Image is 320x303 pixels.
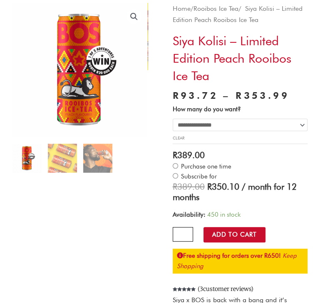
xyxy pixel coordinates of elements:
[180,163,231,170] span: Purchase one time
[236,90,289,101] bdi: 353.99
[173,163,178,169] input: Purchase one time
[198,284,253,294] a: (3customer reviews)
[173,105,241,113] label: How many do you want?
[83,144,112,173] img: bos x kolisi foundation collaboration raises over r300k
[173,90,181,101] span: R
[203,227,265,242] button: Add to Cart
[147,3,282,70] img: siya kolisi’s limited edition bos ice tea.png
[173,287,175,298] span: 3
[236,90,243,101] span: R
[173,135,184,140] a: Clear options
[173,150,205,160] bdi: 389.00
[127,9,141,24] a: View full-screen image gallery
[173,32,308,84] h1: Siya Kolisi – Limited Edition Peach Rooibos Ice Tea
[173,211,206,218] span: Availability:
[193,5,238,12] a: Rooibos Ice Tea
[177,252,297,270] a: Keep Shopping
[177,252,281,259] strong: Free shipping for orders over R650!
[173,181,297,202] span: / month for 12 months
[173,227,193,242] input: Product quantity
[48,144,77,173] img: siya kolisi’s limited edition bos ice tea.png
[173,90,218,101] bdi: 93.72
[207,181,212,192] span: R
[223,90,230,101] span: –
[173,173,308,202] span: Subscribe for
[173,150,177,160] span: R
[207,211,241,218] span: 450 in stock
[173,3,308,25] nav: Breadcrumb
[207,181,239,192] span: 350.10
[200,285,203,293] span: 3
[173,181,205,192] span: 389.00
[173,173,178,178] input: Subscribe for / month for 12 months
[12,144,42,173] img: peach rooibos ice tea
[173,181,177,192] span: R
[173,5,191,12] a: Home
